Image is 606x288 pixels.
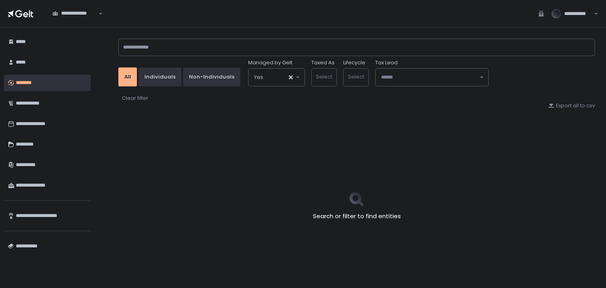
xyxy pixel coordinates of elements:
[52,17,98,25] input: Search for option
[122,94,149,102] button: Clear filter
[343,59,365,66] label: Lifecycle
[548,102,595,109] button: Export all to csv
[313,212,401,221] h2: Search or filter to find entities
[249,69,305,86] div: Search for option
[254,73,263,81] span: Yes
[122,95,148,102] div: Clear filter
[376,69,488,86] div: Search for option
[311,59,335,66] label: Taxed As
[348,73,364,80] span: Select
[289,75,293,79] button: Clear Selected
[118,67,137,86] button: All
[189,73,234,80] div: Non-Individuals
[138,67,181,86] button: Individuals
[144,73,176,80] div: Individuals
[316,73,332,80] span: Select
[263,73,288,81] input: Search for option
[248,59,292,66] span: Managed by Gelt
[183,67,240,86] button: Non-Individuals
[375,59,398,66] span: Tax Lead
[124,73,131,80] div: All
[47,6,103,22] div: Search for option
[381,73,479,81] input: Search for option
